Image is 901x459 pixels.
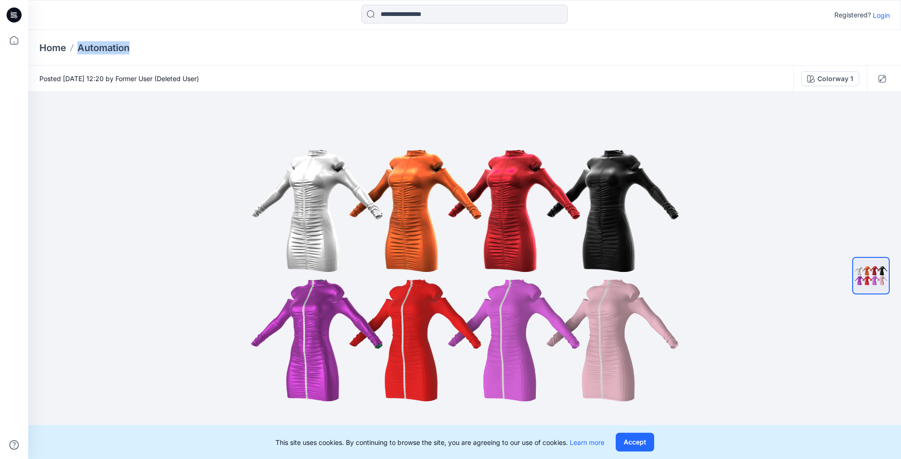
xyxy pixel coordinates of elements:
p: This site uses cookies. By continuing to browse the site, you are agreeing to our use of cookies. [275,437,604,447]
img: AUTOMATION_FOR_VIEW_Plain_All colorways (4) [853,258,889,293]
a: Home [39,41,66,54]
button: Colorway 1 [801,71,859,86]
span: Posted [DATE] 12:20 by [39,74,199,83]
p: Login [873,10,890,20]
a: Learn more [570,438,604,446]
div: Colorway 1 [817,74,853,84]
button: Accept [616,433,654,451]
img: eyJhbGciOiJIUzI1NiIsImtpZCI6IjAiLCJzbHQiOiJzZXMiLCJ0eXAiOiJKV1QifQ.eyJkYXRhIjp7InR5cGUiOiJzdG9yYW... [230,135,699,416]
p: Automation [77,41,130,54]
a: Former User (Deleted User) [115,75,199,83]
p: Registered? [834,9,871,21]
